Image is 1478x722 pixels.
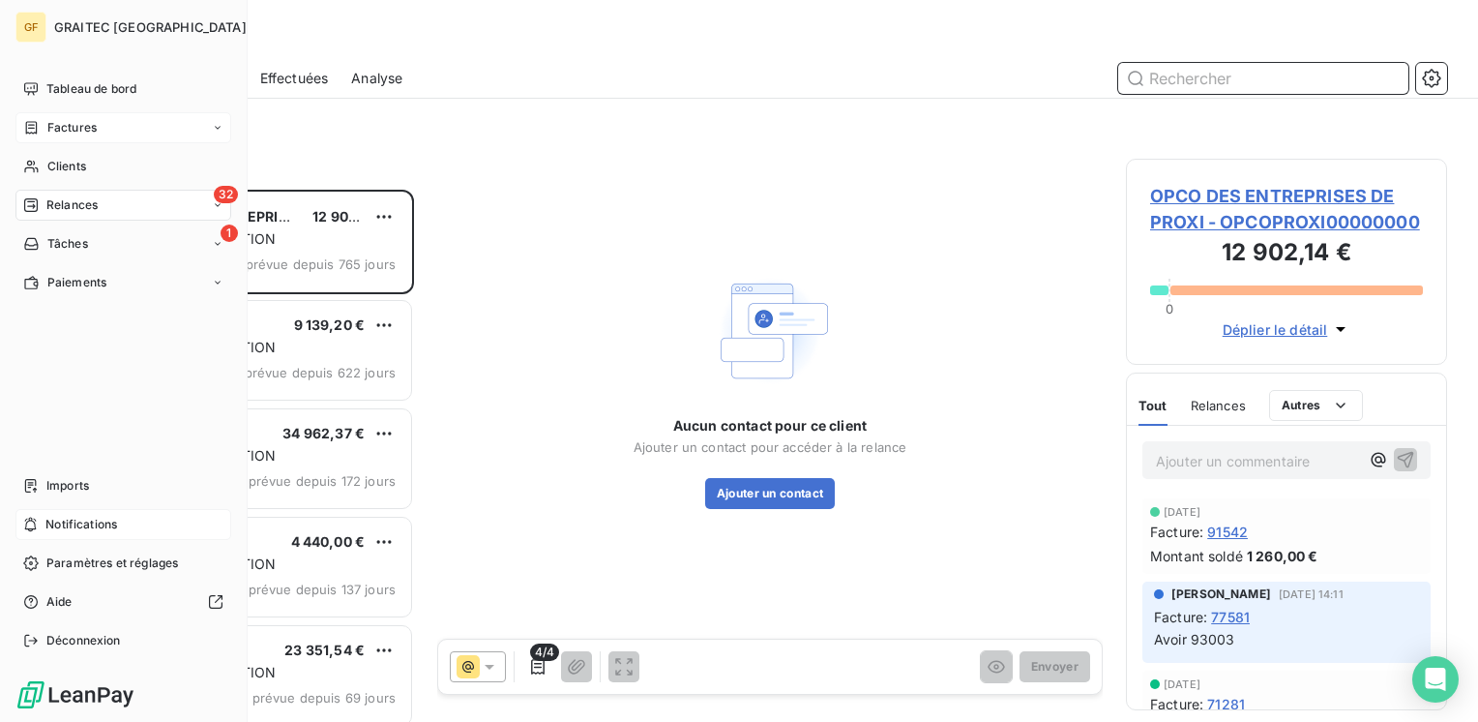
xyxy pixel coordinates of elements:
[1279,588,1344,600] span: [DATE] 14:11
[1171,586,1271,603] span: [PERSON_NAME]
[1154,607,1207,627] span: Facture :
[249,473,396,489] span: prévue depuis 172 jours
[284,642,365,658] span: 23 351,54 €
[1118,63,1408,94] input: Rechercher
[1164,678,1200,690] span: [DATE]
[136,208,370,225] span: OPCO DES ENTREPRISES DE PROXI
[46,593,73,611] span: Aide
[47,119,97,136] span: Factures
[530,644,559,661] span: 4/4
[634,439,907,455] span: Ajouter un contact pour accéder à la relance
[47,235,88,253] span: Tâches
[47,158,86,175] span: Clients
[312,208,389,225] span: 12 902,14 €
[1150,183,1423,235] span: OPCO DES ENTREPRISES DE PROXI - OPCOPROXI00000000
[708,269,832,393] img: Empty state
[673,416,867,436] span: Aucun contact pour ce client
[1247,546,1318,566] span: 1 260,00 €
[45,516,117,533] span: Notifications
[245,365,396,380] span: prévue depuis 622 jours
[1150,235,1423,274] h3: 12 902,14 €
[47,274,106,291] span: Paiements
[221,225,238,242] span: 1
[291,533,366,550] span: 4 440,00 €
[214,186,238,203] span: 32
[282,425,365,441] span: 34 962,37 €
[252,690,396,706] span: prévue depuis 69 jours
[46,632,121,649] span: Déconnexion
[260,69,329,88] span: Effectuées
[54,19,247,35] span: GRAITEC [GEOGRAPHIC_DATA]
[1211,607,1250,627] span: 77581
[1223,319,1328,340] span: Déplier le détail
[15,587,231,617] a: Aide
[1164,506,1200,518] span: [DATE]
[1207,694,1245,714] span: 71281
[294,316,366,333] span: 9 139,20 €
[46,196,98,214] span: Relances
[351,69,402,88] span: Analyse
[1020,651,1090,682] button: Envoyer
[46,477,89,495] span: Imports
[46,555,178,572] span: Paramètres et réglages
[15,679,135,710] img: Logo LeanPay
[1150,694,1203,714] span: Facture :
[1191,398,1246,413] span: Relances
[93,190,414,722] div: grid
[705,478,836,509] button: Ajouter un contact
[246,256,396,272] span: prévue depuis 765 jours
[1217,318,1357,341] button: Déplier le détail
[1150,522,1203,542] span: Facture :
[1166,301,1173,316] span: 0
[1207,522,1248,542] span: 91542
[1150,546,1243,566] span: Montant soldé
[1269,390,1363,421] button: Autres
[15,12,46,43] div: GF
[1412,656,1459,703] div: Open Intercom Messenger
[1154,631,1235,647] span: Avoir 93003
[1138,398,1168,413] span: Tout
[46,80,136,98] span: Tableau de bord
[249,582,396,597] span: prévue depuis 137 jours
